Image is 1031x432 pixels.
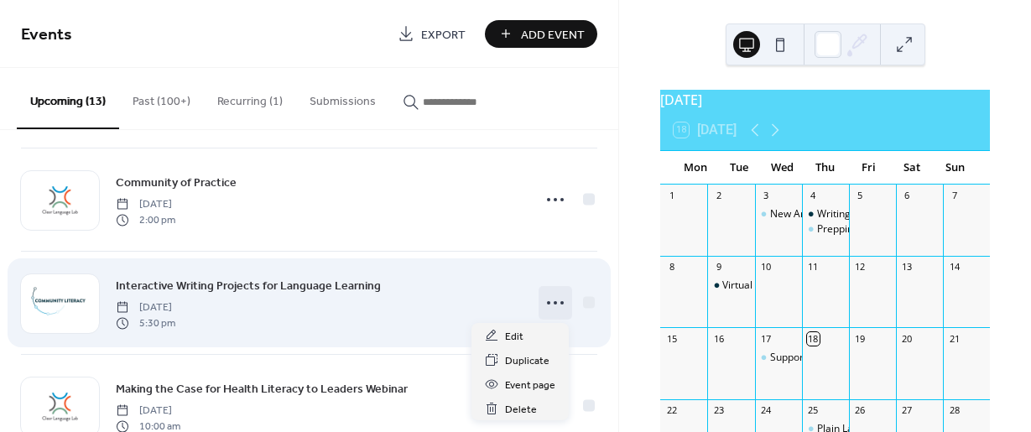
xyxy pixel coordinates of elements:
[712,190,725,202] div: 2
[807,404,820,417] div: 25
[755,351,802,365] div: Supporting Clients & Staff During Program Disruptions & Transitions
[21,18,72,51] span: Events
[802,222,849,237] div: Prepping Low-Literacy & Beginning English Learners for the U.S. Citizenship Test
[854,404,867,417] div: 26
[421,26,466,44] span: Export
[116,173,237,192] a: Community of Practice
[116,379,408,398] a: Making the Case for Health Literacy to Leaders Webinar
[674,151,717,185] div: Mon
[807,261,820,273] div: 11
[712,261,725,273] div: 9
[116,381,408,398] span: Making the Case for Health Literacy to Leaders Webinar
[665,404,678,417] div: 22
[948,404,961,417] div: 28
[854,261,867,273] div: 12
[807,190,820,202] div: 4
[17,68,119,129] button: Upcoming (13)
[755,207,802,221] div: New Arrivals Collaboration Project
[505,377,555,394] span: Event page
[854,190,867,202] div: 5
[116,300,175,315] span: [DATE]
[760,190,773,202] div: 3
[802,207,849,221] div: Writing for Understanding Level 1 (3-part series begins)
[665,190,678,202] div: 1
[760,332,773,345] div: 17
[948,261,961,273] div: 14
[116,197,175,212] span: [DATE]
[385,20,478,48] a: Export
[707,278,754,293] div: Virtual Office Hours
[854,332,867,345] div: 19
[116,276,381,295] a: Interactive Writing Projects for Language Learning
[296,68,389,128] button: Submissions
[665,332,678,345] div: 15
[760,151,804,185] div: Wed
[770,207,930,221] div: New Arrivals Collaboration Project
[901,261,914,273] div: 13
[505,352,549,370] span: Duplicate
[119,68,204,128] button: Past (100+)
[890,151,934,185] div: Sat
[901,190,914,202] div: 6
[505,401,537,419] span: Delete
[116,315,175,331] span: 5:30 pm
[712,332,725,345] div: 16
[901,404,914,417] div: 27
[948,332,961,345] div: 21
[846,151,890,185] div: Fri
[116,212,175,227] span: 2:00 pm
[505,328,523,346] span: Edit
[116,174,237,192] span: Community of Practice
[717,151,761,185] div: Tue
[760,261,773,273] div: 10
[665,261,678,273] div: 8
[901,332,914,345] div: 20
[712,404,725,417] div: 23
[722,278,814,293] div: Virtual Office Hours
[807,332,820,345] div: 18
[760,404,773,417] div: 24
[204,68,296,128] button: Recurring (1)
[933,151,976,185] div: Sun
[948,190,961,202] div: 7
[804,151,847,185] div: Thu
[116,403,180,419] span: [DATE]
[521,26,585,44] span: Add Event
[485,20,597,48] button: Add Event
[660,90,990,110] div: [DATE]
[116,278,381,295] span: Interactive Writing Projects for Language Learning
